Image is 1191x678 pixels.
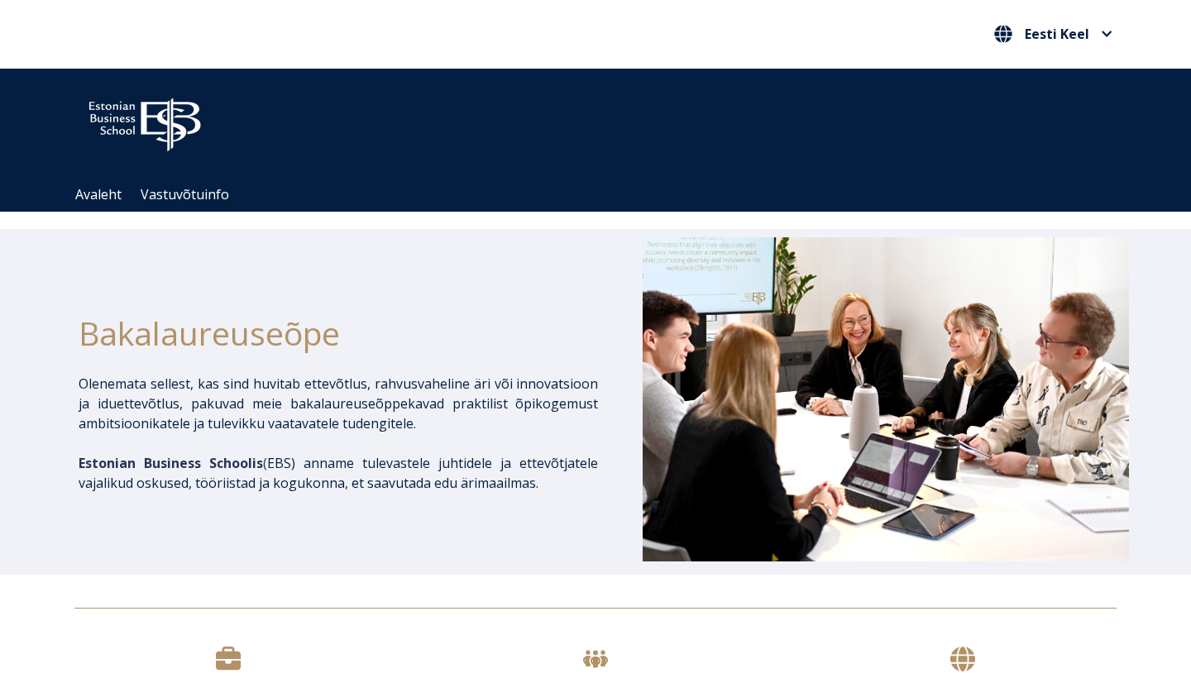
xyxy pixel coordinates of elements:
[990,21,1117,47] button: Eesti Keel
[79,453,598,493] p: EBS) anname tulevastele juhtidele ja ettevõtjatele vajalikud oskused, tööriistad ja kogukonna, et...
[75,185,122,203] a: Avaleht
[1025,27,1089,41] span: Eesti Keel
[74,85,215,156] img: ebs_logo2016_white
[79,454,267,472] span: (
[643,237,1129,561] img: Bakalaureusetudengid
[990,21,1117,48] nav: Vali oma keel
[79,308,598,357] h1: Bakalaureuseõpe
[66,178,1141,212] div: Navigation Menu
[79,374,598,433] p: Olenemata sellest, kas sind huvitab ettevõtlus, rahvusvaheline äri või innovatsioon ja iduettevõt...
[141,185,229,203] a: Vastuvõtuinfo
[79,454,263,472] span: Estonian Business Schoolis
